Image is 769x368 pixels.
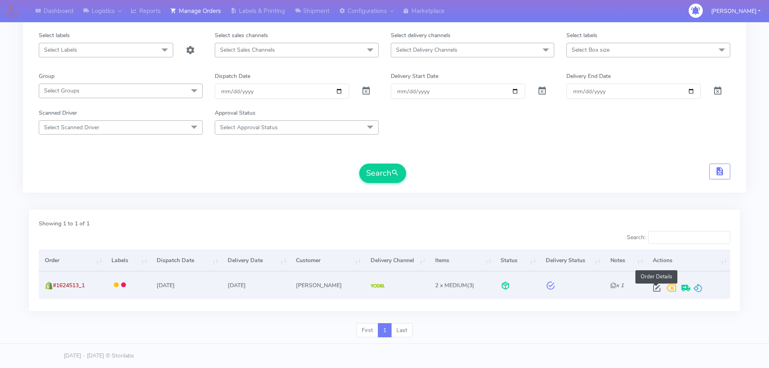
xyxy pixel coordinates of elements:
th: Dispatch Date: activate to sort column ascending [151,250,222,271]
th: Customer: activate to sort column ascending [290,250,364,271]
span: (3) [435,282,474,289]
label: Delivery End Date [566,72,611,80]
span: Select Sales Channels [220,46,275,54]
span: #1624513_1 [53,282,85,289]
label: Select labels [39,31,70,40]
img: shopify.png [45,282,53,290]
label: Search: [627,231,730,244]
th: Status: activate to sort column ascending [495,250,539,271]
label: Select delivery channels [391,31,451,40]
label: Scanned Driver [39,109,77,117]
th: Notes: activate to sort column ascending [604,250,646,271]
th: Items: activate to sort column ascending [429,250,495,271]
span: Select Box size [572,46,610,54]
td: [PERSON_NAME] [290,271,364,299]
th: Delivery Date: activate to sort column ascending [222,250,290,271]
span: 2 x MEDIUM [435,282,467,289]
label: Dispatch Date [215,72,250,80]
label: Showing 1 to 1 of 1 [39,219,90,228]
span: Select Delivery Channels [396,46,457,54]
td: [DATE] [151,271,222,299]
span: Select Labels [44,46,77,54]
input: Search: [648,231,730,244]
th: Actions: activate to sort column ascending [646,250,730,271]
label: Group [39,72,54,80]
a: 1 [378,323,392,338]
button: [PERSON_NAME] [705,3,767,19]
span: Select Scanned Driver [44,124,99,131]
th: Delivery Status: activate to sort column ascending [540,250,604,271]
label: Select sales channels [215,31,268,40]
th: Labels: activate to sort column ascending [105,250,150,271]
button: Search [359,164,406,183]
td: [DATE] [222,271,290,299]
th: Delivery Channel: activate to sort column ascending [365,250,429,271]
label: Delivery Start Date [391,72,438,80]
th: Order: activate to sort column ascending [39,250,105,271]
label: Approval Status [215,109,256,117]
i: x 1 [610,282,624,289]
span: Select Groups [44,87,80,95]
label: Select labels [566,31,597,40]
img: Yodel [371,284,385,288]
span: Select Approval Status [220,124,278,131]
